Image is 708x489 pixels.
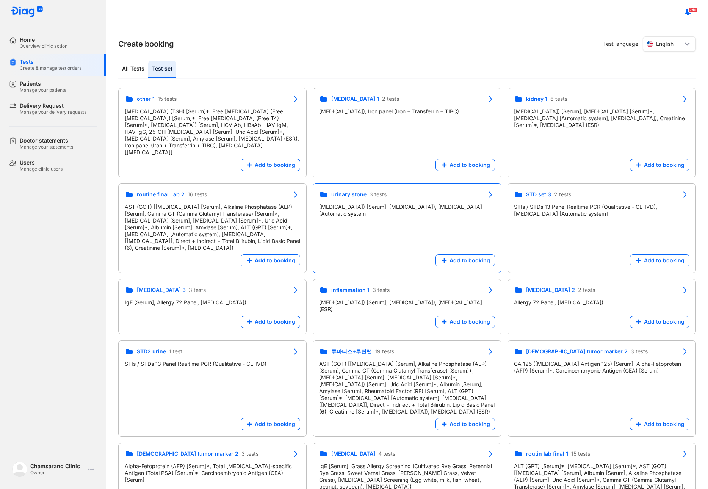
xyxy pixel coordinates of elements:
[375,348,394,355] span: 19 tests
[319,360,495,415] div: AST (GOT) [[MEDICAL_DATA] [Serum], Alkaline Phosphatase (ALP) [Serum], Gamma GT (Gamma Glutamyl T...
[630,159,689,171] button: Add to booking
[241,159,300,171] button: Add to booking
[331,348,372,355] span: 류마티스+루틴랩
[450,421,490,428] span: Add to booking
[514,360,689,374] div: CA 125 ([MEDICAL_DATA] Antigen 125) [Serum], Alpha-Fetoprotein (AFP) [Serum]*, Carcinoembryonic A...
[435,316,495,328] button: Add to booking
[319,299,495,313] div: [MEDICAL_DATA]) [Serum], [MEDICAL_DATA]), [MEDICAL_DATA] (ESR)
[526,348,628,355] span: [DEMOGRAPHIC_DATA] tumor marker 2
[125,299,300,306] div: IgE [Serum], Allergy 72 Panel, [MEDICAL_DATA])
[137,450,238,457] span: [DEMOGRAPHIC_DATA] tumor marker 2
[550,96,567,102] span: 6 tests
[20,58,81,65] div: Tests
[20,137,73,144] div: Doctor statements
[20,102,86,109] div: Delivery Request
[20,65,81,71] div: Create & manage test orders
[450,161,490,168] span: Add to booking
[137,287,186,293] span: [MEDICAL_DATA] 3
[435,418,495,430] button: Add to booking
[526,450,568,457] span: routin lab final 1
[514,108,689,129] div: [MEDICAL_DATA]) [Serum], [MEDICAL_DATA] [Serum]*, [MEDICAL_DATA] [Automatic system], [MEDICAL_DAT...
[11,6,43,18] img: logo
[241,254,300,266] button: Add to booking
[20,36,67,43] div: Home
[630,418,689,430] button: Add to booking
[382,96,399,102] span: 2 tests
[378,450,395,457] span: 4 tests
[118,61,148,78] div: All Tests
[20,43,67,49] div: Overview clinic action
[241,450,258,457] span: 3 tests
[137,348,166,355] span: STD2 urine
[148,61,176,78] div: Test set
[189,287,206,293] span: 3 tests
[688,7,697,13] span: 240
[158,96,177,102] span: 15 tests
[20,80,66,87] div: Patients
[20,166,63,172] div: Manage clinic users
[137,191,185,198] span: routine final Lab 2
[30,463,85,470] div: Chamsarang Clinic
[514,299,689,306] div: Allergy 72 Panel, [MEDICAL_DATA])
[20,144,73,150] div: Manage your statements
[30,470,85,476] div: Owner
[435,254,495,266] button: Add to booking
[571,450,590,457] span: 15 tests
[450,257,490,264] span: Add to booking
[526,191,551,198] span: STD set 3
[644,257,685,264] span: Add to booking
[255,318,295,325] span: Add to booking
[319,204,495,217] div: [MEDICAL_DATA]) [Serum], [MEDICAL_DATA]), [MEDICAL_DATA] [Automatic system]
[319,108,495,115] div: [MEDICAL_DATA]), Iron panel (Iron + Transferrin + TIBC)
[526,96,547,102] span: kidney 1
[331,450,375,457] span: [MEDICAL_DATA]
[331,191,367,198] span: urinary stone
[255,161,295,168] span: Add to booking
[435,159,495,171] button: Add to booking
[630,254,689,266] button: Add to booking
[241,418,300,430] button: Add to booking
[137,96,155,102] span: other 1
[12,462,27,477] img: logo
[20,159,63,166] div: Users
[644,421,685,428] span: Add to booking
[169,348,182,355] span: 1 test
[370,191,387,198] span: 3 tests
[241,316,300,328] button: Add to booking
[20,87,66,93] div: Manage your patients
[125,204,300,251] div: AST (GOT) [[MEDICAL_DATA] [Serum], Alkaline Phosphatase (ALP) [Serum], Gamma GT (Gamma Glutamyl T...
[188,191,207,198] span: 16 tests
[526,287,575,293] span: [MEDICAL_DATA] 2
[630,316,689,328] button: Add to booking
[331,96,379,102] span: [MEDICAL_DATA] 1
[118,39,174,49] h3: Create booking
[644,318,685,325] span: Add to booking
[644,161,685,168] span: Add to booking
[125,360,300,367] div: STIs / STDs 13 Panel Realtime PCR (Qualitative - CE-IVD)
[255,257,295,264] span: Add to booking
[20,109,86,115] div: Manage your delivery requests
[603,36,696,52] div: Test language:
[450,318,490,325] span: Add to booking
[514,204,689,217] div: STIs / STDs 13 Panel Realtime PCR (Qualitative - CE-IVD), [MEDICAL_DATA] [Automatic system]
[578,287,595,293] span: 2 tests
[373,287,390,293] span: 3 tests
[125,108,300,156] div: [MEDICAL_DATA] (TSH) [Serum]*, Free [MEDICAL_DATA] (Free [MEDICAL_DATA]) [Serum]*, Free [MEDICAL_...
[631,348,648,355] span: 3 tests
[125,463,300,483] div: Alpha-Fetoprotein (AFP) [Serum]*, Total [MEDICAL_DATA]-specific Antigen (Total PSA) [Serum]*, Car...
[554,191,571,198] span: 2 tests
[255,421,295,428] span: Add to booking
[331,287,370,293] span: inflammation 1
